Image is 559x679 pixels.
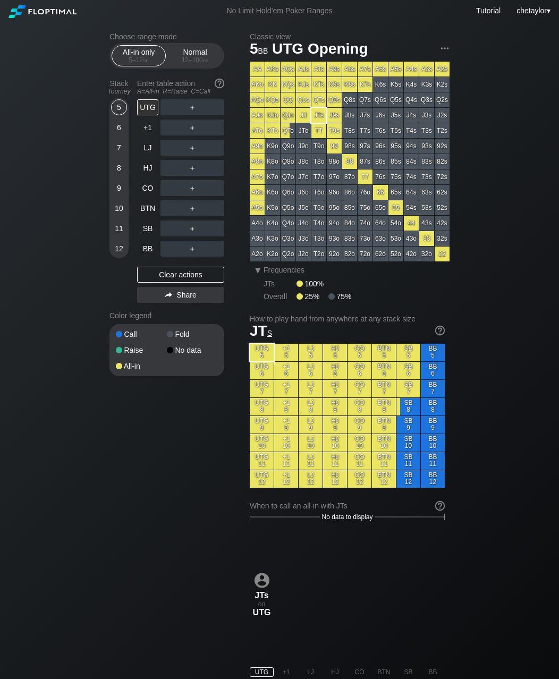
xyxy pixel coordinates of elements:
[296,92,311,107] div: QJs
[327,216,342,231] div: 94o
[296,123,311,138] div: JTo
[203,56,209,64] span: bb
[396,416,420,434] div: SB 9
[419,185,434,200] div: 63s
[372,416,396,434] div: BTN 9
[327,247,342,261] div: 92o
[250,398,274,415] div: UTG 8
[111,160,127,176] div: 8
[435,185,450,200] div: 62s
[160,140,224,156] div: ＋
[435,108,450,123] div: J2s
[251,264,265,276] div: ▾
[265,169,280,184] div: K7o
[358,216,372,231] div: 74o
[296,139,311,154] div: J9o
[250,32,450,41] h2: Classic view
[388,92,403,107] div: Q5s
[358,92,372,107] div: Q7s
[299,470,323,488] div: LJ 12
[358,185,372,200] div: 76o
[404,108,419,123] div: J4s
[250,452,274,470] div: UTG 11
[311,200,326,215] div: T5o
[323,398,347,415] div: HJ 8
[250,344,274,361] div: UTG 5
[116,330,167,338] div: Call
[419,216,434,231] div: 43s
[214,78,225,89] img: help.32db89a4.svg
[274,434,298,452] div: +1 10
[435,139,450,154] div: 92s
[419,231,434,246] div: 33
[388,139,403,154] div: 95s
[388,200,403,215] div: 55
[111,220,127,236] div: 11
[388,154,403,169] div: 85s
[404,185,419,200] div: 64s
[250,416,274,434] div: UTG 9
[248,41,269,58] span: 5
[137,180,158,196] div: CO
[419,123,434,138] div: T3s
[358,231,372,246] div: 73o
[388,216,403,231] div: 54o
[323,434,347,452] div: HJ 10
[373,154,388,169] div: 86s
[250,216,265,231] div: A4o
[358,247,372,261] div: 72o
[373,231,388,246] div: 63o
[311,77,326,92] div: KTs
[404,62,419,77] div: A4s
[388,62,403,77] div: A5s
[281,169,295,184] div: Q7o
[342,77,357,92] div: K8s
[250,62,265,77] div: AA
[358,169,372,184] div: 77
[348,398,371,415] div: CO 8
[421,416,445,434] div: BB 9
[396,344,420,361] div: SB 5
[265,185,280,200] div: K6o
[281,108,295,123] div: QJo
[111,200,127,216] div: 10
[348,452,371,470] div: CO 11
[328,292,351,301] div: 75%
[299,398,323,415] div: LJ 8
[348,434,371,452] div: CO 10
[281,216,295,231] div: Q4o
[372,434,396,452] div: BTN 10
[372,452,396,470] div: BTN 11
[296,231,311,246] div: J3o
[296,247,311,261] div: J2o
[250,315,445,323] h2: How to play hand from anywhere at any stack size
[516,6,547,15] span: chetaylor
[265,200,280,215] div: K5o
[388,123,403,138] div: T5s
[421,362,445,379] div: BB 6
[434,500,446,512] img: help.32db89a4.svg
[373,62,388,77] div: A6s
[116,346,167,354] div: Raise
[327,92,342,107] div: Q9s
[388,108,403,123] div: J5s
[311,62,326,77] div: ATs
[373,200,388,215] div: 65o
[296,77,311,92] div: KJs
[250,154,265,169] div: A8o
[165,292,172,298] img: share.864f2f62.svg
[348,344,371,361] div: CO 5
[327,185,342,200] div: 96o
[396,398,420,415] div: SB 8
[250,470,274,488] div: UTG 12
[250,123,265,138] div: ATo
[160,220,224,236] div: ＋
[109,32,224,41] h2: Choose range mode
[210,6,348,18] div: No Limit Hold’em Poker Ranges
[281,92,295,107] div: QQ
[274,398,298,415] div: +1 8
[419,108,434,123] div: J3s
[373,108,388,123] div: J6s
[281,200,295,215] div: Q5o
[160,160,224,176] div: ＋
